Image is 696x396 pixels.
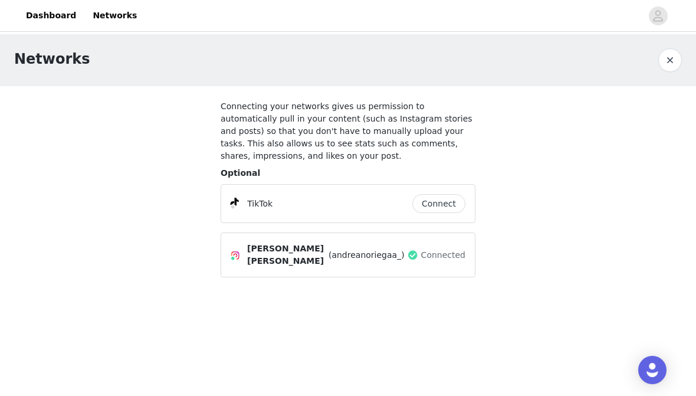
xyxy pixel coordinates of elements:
[652,6,664,25] div: avatar
[221,168,260,178] span: Optional
[231,251,240,260] img: Instagram Icon
[421,249,465,261] span: Connected
[638,356,667,384] div: Open Intercom Messenger
[329,249,405,261] span: (andreanoriegaa_)
[247,198,273,210] p: TikTok
[221,100,475,162] h4: Connecting your networks gives us permission to automatically pull in your content (such as Insta...
[412,194,465,213] button: Connect
[86,2,144,29] a: Networks
[247,243,326,267] span: [PERSON_NAME] [PERSON_NAME]
[19,2,83,29] a: Dashboard
[14,48,90,70] h1: Networks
